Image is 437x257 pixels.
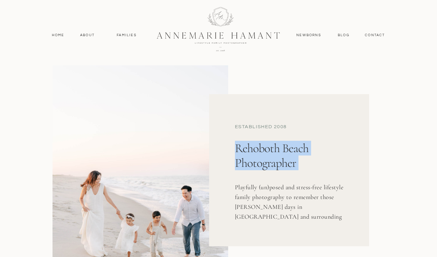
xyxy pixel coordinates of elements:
h3: Playfully (un)posed and stress-free lifestyle family photography to remember those [PERSON_NAME] ... [235,182,351,224]
a: Blog [337,33,351,38]
a: Families [113,33,141,38]
a: Home [49,33,67,38]
a: Newborns [294,33,324,38]
div: established 2008 [235,123,360,132]
a: About [79,33,96,38]
h1: Rehoboth Beach Photographer [235,141,357,194]
a: contact [362,33,388,38]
